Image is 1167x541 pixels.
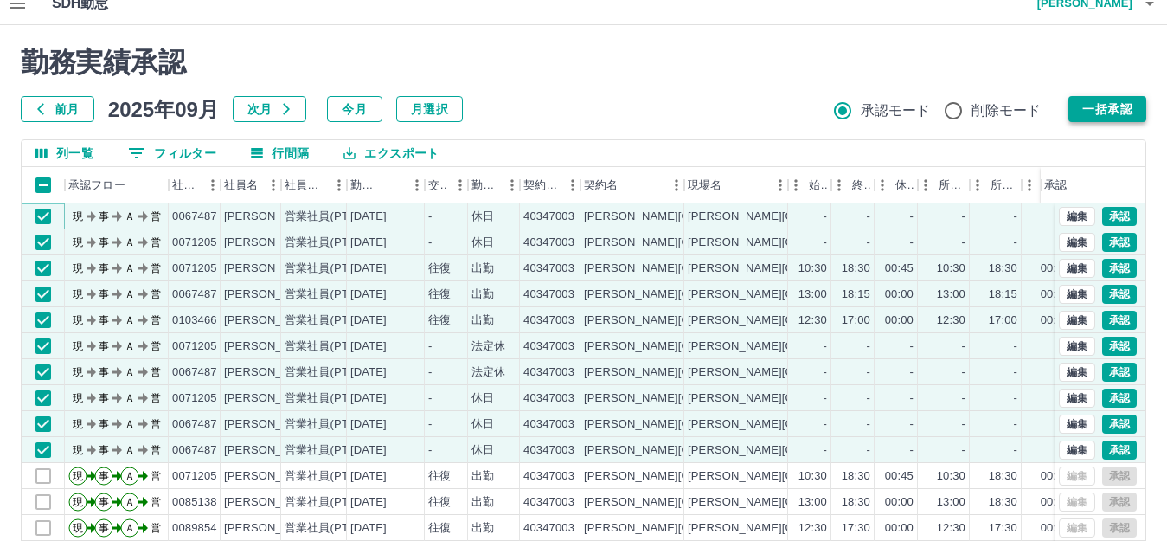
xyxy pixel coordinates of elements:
div: 13:00 [798,494,827,511]
div: 18:30 [842,494,870,511]
div: [PERSON_NAME] [224,235,318,251]
text: Ａ [125,314,135,326]
div: 営業社員(PT契約) [285,442,375,459]
div: 営業社員(PT契約) [285,364,375,381]
text: 現 [73,366,83,378]
text: 事 [99,236,109,248]
div: 10:30 [798,261,827,277]
div: 終業 [852,167,871,203]
span: 承認モード [861,100,931,121]
div: 承認フロー [68,167,125,203]
button: 編集 [1059,415,1095,434]
div: 往復 [428,468,451,485]
div: 13:00 [937,494,965,511]
text: 営 [151,392,161,404]
div: 社員区分 [285,167,326,203]
button: 編集 [1059,337,1095,356]
text: 事 [99,496,109,508]
div: 出勤 [471,312,494,329]
button: 承認 [1102,389,1137,408]
div: - [428,364,432,381]
button: 承認 [1102,285,1137,304]
button: メニュー [404,172,430,198]
button: ソート [380,173,404,197]
div: 00:00 [1041,312,1069,329]
div: 12:30 [937,312,965,329]
div: 0071205 [172,390,217,407]
div: [PERSON_NAME][GEOGRAPHIC_DATA]わくわく放課後児童クラブ [688,338,1038,355]
div: [PERSON_NAME][GEOGRAPHIC_DATA]わくわく放課後児童クラブ [688,442,1038,459]
text: 営 [151,262,161,274]
div: 現場名 [684,167,788,203]
button: 承認 [1102,337,1137,356]
button: 今月 [327,96,382,122]
button: 承認 [1102,441,1137,460]
div: 承認 [1044,167,1067,203]
div: [PERSON_NAME] [224,416,318,433]
text: 現 [73,444,83,456]
text: 営 [151,210,161,222]
div: - [1014,442,1017,459]
div: [PERSON_NAME][GEOGRAPHIC_DATA]わくわく放課後児童クラブ [688,261,1038,277]
div: 出勤 [471,287,494,303]
div: - [824,442,827,459]
div: 勤務区分 [468,167,520,203]
div: 40347003 [523,416,574,433]
div: - [962,209,965,225]
text: 事 [99,210,109,222]
div: - [428,338,432,355]
div: 17:00 [842,312,870,329]
text: Ａ [125,444,135,456]
div: [PERSON_NAME][GEOGRAPHIC_DATA] [584,312,798,329]
div: - [962,364,965,381]
text: 事 [99,314,109,326]
button: メニュー [447,172,473,198]
div: 往復 [428,287,451,303]
div: - [962,338,965,355]
div: 休憩 [895,167,914,203]
div: 法定休 [471,364,505,381]
text: 営 [151,340,161,352]
div: 往復 [428,261,451,277]
div: 所定終業 [970,167,1022,203]
div: 社員名 [221,167,281,203]
div: 00:45 [1041,468,1069,485]
div: 営業社員(PT契約) [285,312,375,329]
div: 社員名 [224,167,258,203]
div: [PERSON_NAME] [224,494,318,511]
button: 編集 [1059,389,1095,408]
text: 営 [151,496,161,508]
div: [PERSON_NAME] [224,261,318,277]
text: Ａ [125,288,135,300]
div: [PERSON_NAME][GEOGRAPHIC_DATA]わくわく放課後児童クラブ [688,287,1038,303]
text: 営 [151,444,161,456]
div: [PERSON_NAME] [224,287,318,303]
div: 0067487 [172,209,217,225]
div: [PERSON_NAME][GEOGRAPHIC_DATA] [584,390,798,407]
div: [PERSON_NAME][GEOGRAPHIC_DATA] [584,364,798,381]
div: [PERSON_NAME][GEOGRAPHIC_DATA] [584,261,798,277]
div: 13:00 [798,287,827,303]
div: [PERSON_NAME][GEOGRAPHIC_DATA]わくわく放課後児童クラブ [688,494,1038,511]
div: [PERSON_NAME][GEOGRAPHIC_DATA]わくわく放課後児童クラブ [688,235,1038,251]
div: 契約名 [584,167,618,203]
div: 営業社員(PT契約) [285,390,375,407]
div: 現場名 [688,167,721,203]
div: 0071205 [172,338,217,355]
div: 18:30 [842,468,870,485]
button: 編集 [1059,233,1095,252]
div: 営業社員(PT契約) [285,209,375,225]
div: [PERSON_NAME][GEOGRAPHIC_DATA] [584,468,798,485]
button: エクスポート [330,140,452,166]
div: [PERSON_NAME][GEOGRAPHIC_DATA] [584,209,798,225]
div: 出勤 [471,494,494,511]
div: 18:30 [842,261,870,277]
text: 現 [73,418,83,430]
div: 所定開始 [918,167,970,203]
div: [DATE] [350,364,387,381]
text: 現 [73,392,83,404]
div: 休日 [471,209,494,225]
div: - [962,235,965,251]
div: - [867,390,870,407]
div: 営業社員(PT契約) [285,416,375,433]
